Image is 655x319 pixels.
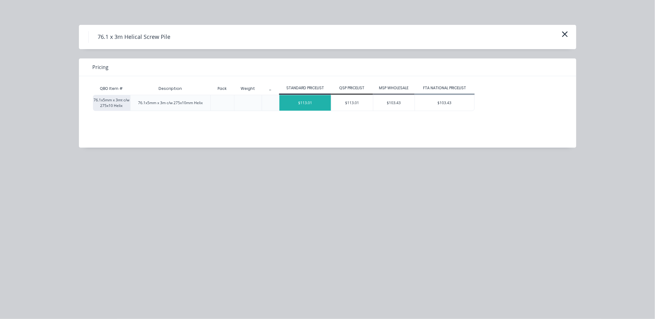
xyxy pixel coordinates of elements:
[331,95,373,111] div: $113.01
[415,85,475,91] div: FTA NATIONAL PRICELIST
[279,95,331,111] div: $113.01
[88,31,180,43] h4: 76.1 x 3m Helical Screw Pile
[331,85,373,91] div: QSP PRICELIST
[93,82,130,95] div: QBO Item #
[373,85,415,91] div: MSP WHOLESALE
[154,81,187,96] div: Description
[264,81,277,96] div: _
[236,81,260,96] div: Weight
[415,95,474,111] div: $103.43
[279,85,331,91] div: STANDARD PRICELIST
[213,81,232,96] div: Pack
[373,95,415,111] div: $103.43
[138,100,203,106] div: 76.1x5mm x 3m c/w 275x10mm Helix
[93,63,109,71] span: Pricing
[93,95,130,111] div: 76.1x5mm x 3mt c/w 275x10 Helix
